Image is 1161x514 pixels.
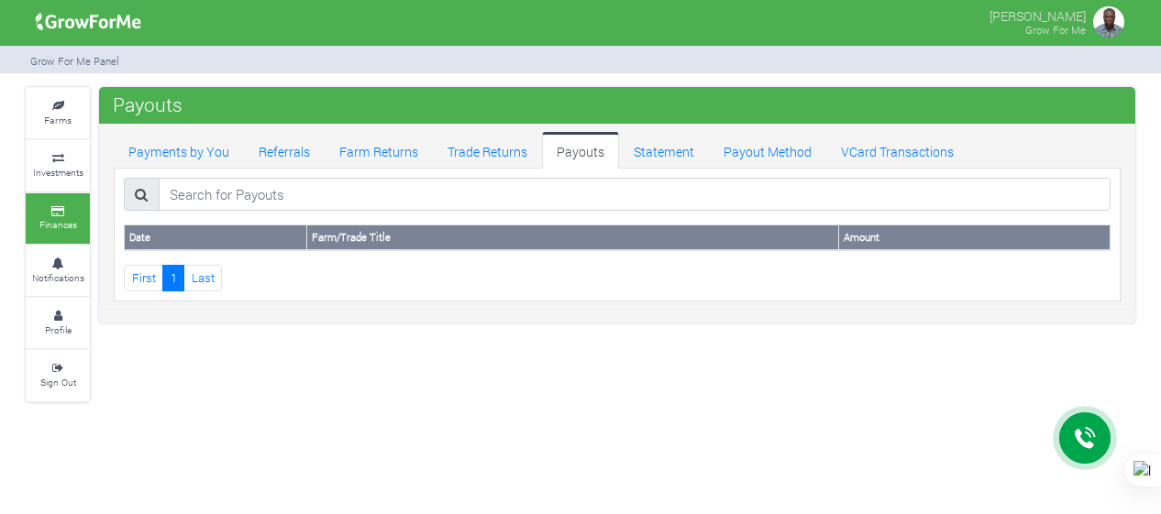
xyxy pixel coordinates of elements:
a: First [124,265,163,291]
a: Referrals [244,132,325,169]
input: Search for Payouts [159,178,1111,211]
a: Notifications [26,246,90,296]
span: Payouts [108,86,187,123]
a: Payouts [542,132,619,169]
a: Payments by You [114,132,244,169]
small: Investments [33,166,83,179]
a: Investments [26,140,90,191]
small: Notifications [32,271,84,284]
a: Farms [26,88,90,138]
small: Finances [39,218,77,231]
a: Finances [26,193,90,244]
small: Farms [44,114,72,126]
img: growforme image [1090,4,1127,40]
a: Profile [26,298,90,348]
p: [PERSON_NAME] [990,4,1086,26]
th: Date [125,225,307,250]
nav: Page Navigation [124,265,1111,291]
a: 1 [162,265,184,291]
a: VCard Transactions [826,132,968,169]
img: growforme image [29,4,148,40]
small: Grow For Me [1025,23,1086,37]
a: Payout Method [709,132,826,169]
small: Grow For Me Panel [30,54,119,68]
th: Amount [839,225,1111,250]
a: Farm Returns [325,132,433,169]
small: Sign Out [40,376,76,388]
a: Statement [619,132,709,169]
a: Sign Out [26,350,90,400]
small: Profile [45,323,72,336]
a: Last [183,265,222,291]
th: Farm/Trade Title [307,225,839,250]
a: Trade Returns [433,132,542,169]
